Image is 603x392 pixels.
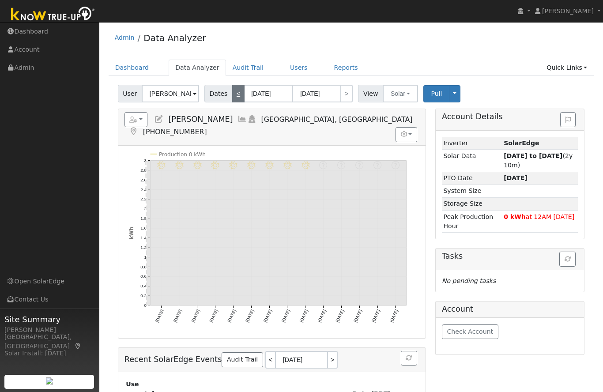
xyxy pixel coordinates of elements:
text: 2.4 [140,187,147,192]
td: Solar Data [442,150,502,172]
td: Peak Production Hour [442,211,502,233]
a: Data Analyzer [169,60,226,76]
text: 1 [144,255,146,260]
a: Multi-Series Graph [237,115,247,124]
text: [DATE] [190,309,200,323]
text: [DATE] [172,309,182,323]
text: 2.2 [140,196,146,201]
h5: Tasks [442,252,578,261]
a: Map [74,343,82,350]
text: 0.2 [140,293,146,298]
button: Pull [423,85,449,102]
text: 1.2 [140,245,146,250]
span: [PERSON_NAME] [542,8,594,15]
text: 0.4 [140,283,147,288]
a: Login As (last 10/06/2025 7:31:51 PM) [247,115,257,124]
td: System Size [442,185,502,197]
h5: Account Details [442,112,578,121]
a: Data Analyzer [143,33,206,43]
text: [DATE] [226,309,237,323]
span: [GEOGRAPHIC_DATA], [GEOGRAPHIC_DATA] [261,115,413,124]
a: Map [129,127,139,136]
button: Check Account [442,324,498,339]
td: Storage Size [442,197,502,210]
text: 0.8 [140,264,146,269]
text: 2.6 [140,177,146,182]
text: [DATE] [335,309,345,323]
div: [PERSON_NAME] [4,325,94,335]
span: Site Summary [4,313,94,325]
text: 2.8 [140,168,146,173]
button: Solar [383,85,418,102]
text: 1.4 [140,235,147,240]
h5: Account [442,305,473,313]
text: Production 0 kWh [159,151,206,158]
text: [DATE] [281,309,291,323]
text: kWh [128,226,134,239]
a: Quick Links [540,60,594,76]
strong: [DATE] to [DATE] [504,152,562,159]
text: 0.6 [140,274,146,279]
strong: 0 kWh [504,213,526,220]
a: Dashboard [109,60,156,76]
text: [DATE] [371,309,381,323]
span: User [118,85,142,102]
img: retrieve [46,377,53,384]
text: [DATE] [353,309,363,323]
button: Issue History [560,112,576,127]
span: Dates [204,85,233,102]
a: > [340,85,353,102]
button: Refresh [401,351,417,366]
text: 3 [144,158,146,163]
text: [DATE] [317,309,327,323]
i: No pending tasks [442,277,496,284]
div: Solar Install: [DATE] [4,349,94,358]
strong: ID: 1601078, authorized: 11/01/24 [504,139,539,147]
td: PTO Date [442,172,502,185]
span: [DATE] [504,174,528,181]
a: Edit User (15302) [154,115,164,124]
a: Admin [115,34,135,41]
div: [GEOGRAPHIC_DATA], [GEOGRAPHIC_DATA] [4,332,94,351]
text: [DATE] [208,309,219,323]
a: Audit Trail [226,60,270,76]
text: [DATE] [389,309,399,323]
a: Users [283,60,314,76]
text: 0 [144,303,147,308]
h5: Recent SolarEdge Events [124,351,419,369]
span: [PHONE_NUMBER] [143,128,207,136]
span: (2y 10m) [504,152,573,169]
a: < [232,85,245,102]
text: 1.6 [140,226,146,230]
button: Refresh [559,252,576,267]
text: 1.8 [140,216,146,221]
input: Select a User [142,85,199,102]
a: Audit Trail [222,352,263,367]
span: Pull [431,90,442,97]
text: 2 [144,206,146,211]
td: Inverter [442,137,502,150]
a: > [328,351,338,369]
text: [DATE] [155,309,165,323]
a: Reports [328,60,365,76]
span: View [358,85,383,102]
text: [DATE] [263,309,273,323]
text: [DATE] [245,309,255,323]
span: Check Account [447,328,493,335]
img: Know True-Up [7,5,99,25]
a: < [265,351,275,369]
td: at 12AM [DATE] [502,211,578,233]
text: [DATE] [298,309,309,323]
span: [PERSON_NAME] [168,115,233,124]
